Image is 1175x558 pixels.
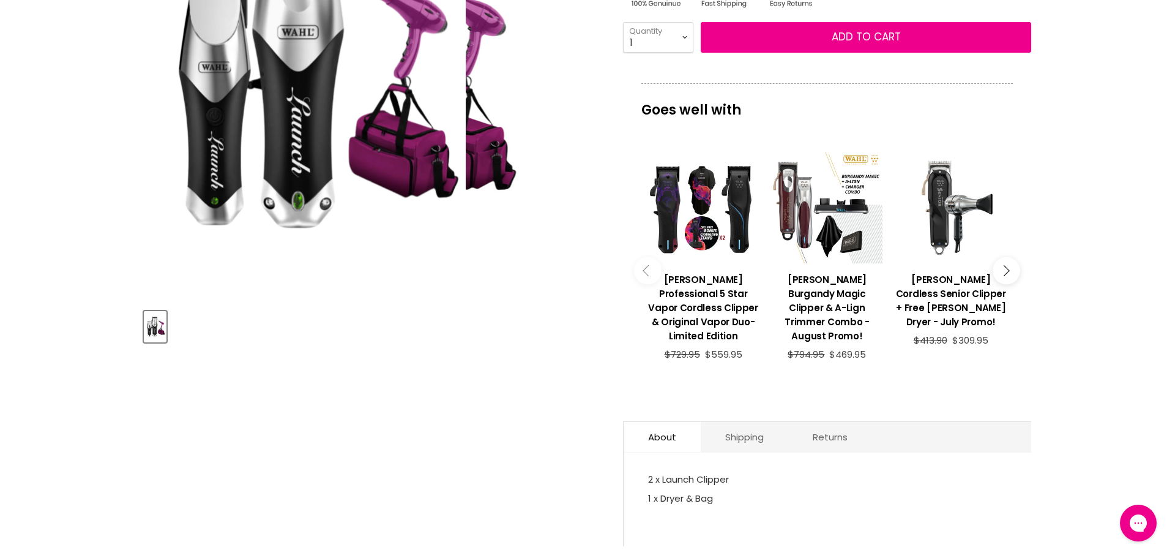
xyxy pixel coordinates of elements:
select: Quantity [623,22,693,53]
a: Returns [788,422,872,452]
a: View product:Wahl Professional 5 Star Vapor Cordless Clipper & Original Vapor Duo- Limited Edition [647,152,759,263]
button: Wahl Launch Combo Stylist Pack - August Promo! [144,311,166,342]
a: About [624,422,701,452]
p: 1 x Dryer & Bag [648,490,1007,509]
a: View product:Wahl Burgandy Magic Clipper & A-Lign Trimmer Combo - August Promo! [771,152,882,263]
a: View product:Wahl Burgandy Magic Clipper & A-Lign Trimmer Combo - August Promo! [771,263,882,349]
span: $729.95 [665,348,700,361]
span: $309.95 [952,334,988,347]
a: View product:Wahl Cordless Senior Clipper + Free Barber Dryer - July Promo! [895,152,1007,263]
button: Add to cart [701,22,1031,53]
div: Product thumbnails [142,307,603,342]
a: View product:Wahl Professional 5 Star Vapor Cordless Clipper & Original Vapor Duo- Limited Edition [647,263,759,349]
p: 2 x Launch Clipper [648,471,1007,490]
a: Shipping [701,422,788,452]
iframe: Gorgias live chat messenger [1114,500,1163,546]
span: $794.95 [788,348,824,361]
img: Wahl Launch Combo Stylist Pack - August Promo! [145,312,165,341]
span: Add to cart [832,29,901,44]
h3: [PERSON_NAME] Cordless Senior Clipper + Free [PERSON_NAME] Dryer - July Promo! [895,273,1007,329]
h3: [PERSON_NAME] Professional 5 Star Vapor Cordless Clipper & Original Vapor Duo- Limited Edition [647,273,759,343]
span: $469.95 [829,348,866,361]
p: Goes well with [641,83,1013,124]
span: $413.90 [914,334,947,347]
h3: [PERSON_NAME] Burgandy Magic Clipper & A-Lign Trimmer Combo - August Promo! [771,273,882,343]
span: $559.95 [705,348,742,361]
a: View product:Wahl Cordless Senior Clipper + Free Barber Dryer - July Promo! [895,263,1007,335]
